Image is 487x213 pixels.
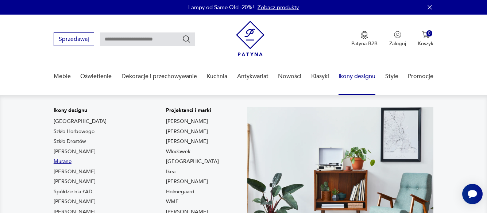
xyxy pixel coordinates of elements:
[166,178,208,185] a: [PERSON_NAME]
[311,62,329,90] a: Klasyki
[166,188,194,195] a: Holmegaard
[237,62,268,90] a: Antykwariat
[462,184,483,204] iframe: Smartsupp widget button
[166,138,208,145] a: [PERSON_NAME]
[166,168,175,175] a: Ikea
[182,35,191,43] button: Szukaj
[54,178,96,185] a: [PERSON_NAME]
[54,62,71,90] a: Meble
[351,40,378,47] p: Patyna B2B
[408,62,433,90] a: Promocje
[418,31,433,47] button: 0Koszyk
[389,31,406,47] button: Zaloguj
[422,31,429,38] img: Ikona koszyka
[54,198,96,205] a: [PERSON_NAME]
[166,107,219,114] p: Projektanci i marki
[258,4,299,11] a: Zobacz produkty
[339,62,375,90] a: Ikony designu
[418,40,433,47] p: Koszyk
[54,158,71,165] a: Murano
[54,118,107,125] a: [GEOGRAPHIC_DATA]
[351,31,378,47] button: Patyna B2B
[54,138,86,145] a: Szkło Drostów
[121,62,197,90] a: Dekoracje i przechowywanie
[166,118,208,125] a: [PERSON_NAME]
[166,128,208,135] a: [PERSON_NAME]
[426,30,433,36] div: 0
[54,37,94,42] a: Sprzedawaj
[80,62,112,90] a: Oświetlenie
[54,128,94,135] a: Szkło Horbowego
[351,31,378,47] a: Ikona medaluPatyna B2B
[166,148,190,155] a: Włocławek
[278,62,301,90] a: Nowości
[54,32,94,46] button: Sprzedawaj
[54,148,96,155] a: [PERSON_NAME]
[54,188,92,195] a: Spółdzielnia ŁAD
[188,4,254,11] p: Lampy od Same Old -20%!
[206,62,227,90] a: Kuchnia
[166,158,219,165] a: [GEOGRAPHIC_DATA]
[389,40,406,47] p: Zaloguj
[236,21,264,56] img: Patyna - sklep z meblami i dekoracjami vintage
[54,107,144,114] p: Ikony designu
[385,62,398,90] a: Style
[361,31,368,39] img: Ikona medalu
[394,31,401,38] img: Ikonka użytkownika
[54,168,96,175] a: [PERSON_NAME]
[166,198,178,205] a: WMF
